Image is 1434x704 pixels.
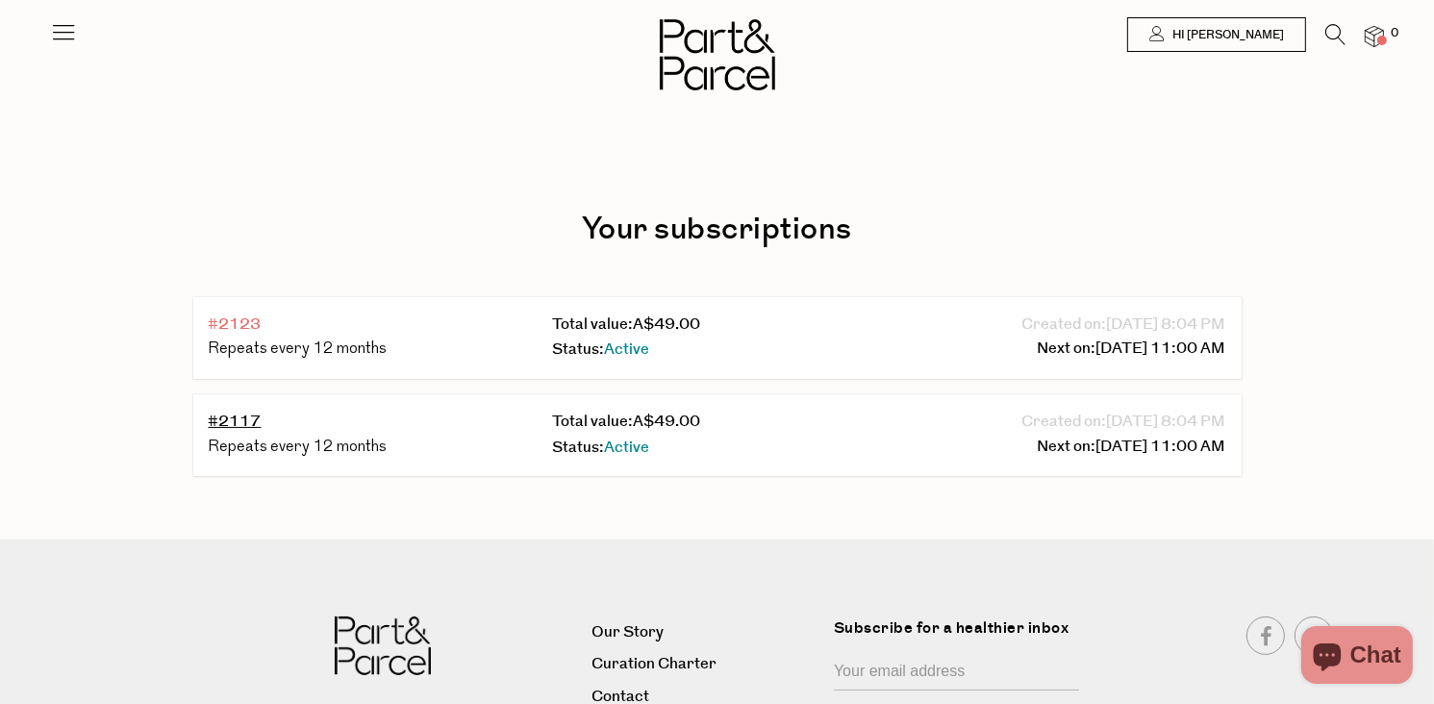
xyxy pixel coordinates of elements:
div: Repeats every 12 months [209,338,538,363]
div: Repeats every 12 months [209,436,538,461]
a: Total value:A$49.00 [553,411,701,433]
span: [DATE] 8:04 PM [1107,313,1226,338]
a: #2123 [209,314,262,336]
a: Status:Active [553,437,650,459]
span: A$49.00 [634,411,701,433]
a: 0 [1365,26,1384,46]
span: Hi [PERSON_NAME] [1168,27,1284,43]
img: Part&Parcel [660,19,775,90]
inbox-online-store-chat: Shopify online store chat [1296,626,1419,689]
a: Next on:[DATE] 11:00 AM [1038,435,1226,460]
img: Part&Parcel [335,616,431,675]
a: Our Story [591,619,819,645]
h1: Your subscriptions [209,208,1226,251]
span: [DATE] 8:04 PM [1107,410,1226,435]
span: 0 [1386,25,1403,42]
span: [DATE] 11:00 AM [1096,337,1226,362]
a: Hi [PERSON_NAME] [1127,17,1306,52]
a: Created on:[DATE] 8:04 PM [1022,410,1226,435]
a: Total value:A$49.00 [553,314,701,336]
span: Active [605,437,650,459]
a: #2117 [209,411,262,433]
a: Curation Charter [591,651,819,677]
span: Active [605,339,650,361]
span: A$49.00 [634,314,701,336]
a: Next on:[DATE] 11:00 AM [1038,337,1226,362]
span: [DATE] 11:00 AM [1096,435,1226,460]
label: Subscribe for a healthier inbox [834,616,1091,654]
a: Created on:[DATE] 8:04 PM [1022,313,1226,338]
a: Status:Active [553,339,650,361]
input: Your email address [834,654,1079,691]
